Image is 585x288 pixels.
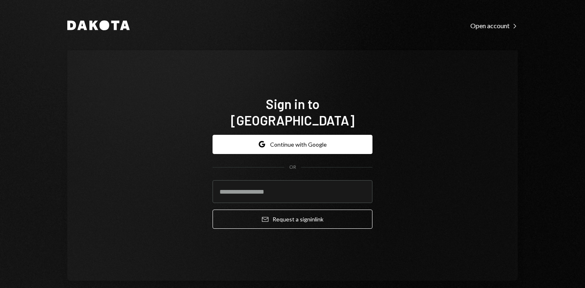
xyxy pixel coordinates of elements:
[213,135,372,154] button: Continue with Google
[470,21,518,30] a: Open account
[213,96,372,128] h1: Sign in to [GEOGRAPHIC_DATA]
[289,164,296,171] div: OR
[470,22,518,30] div: Open account
[213,210,372,229] button: Request a signinlink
